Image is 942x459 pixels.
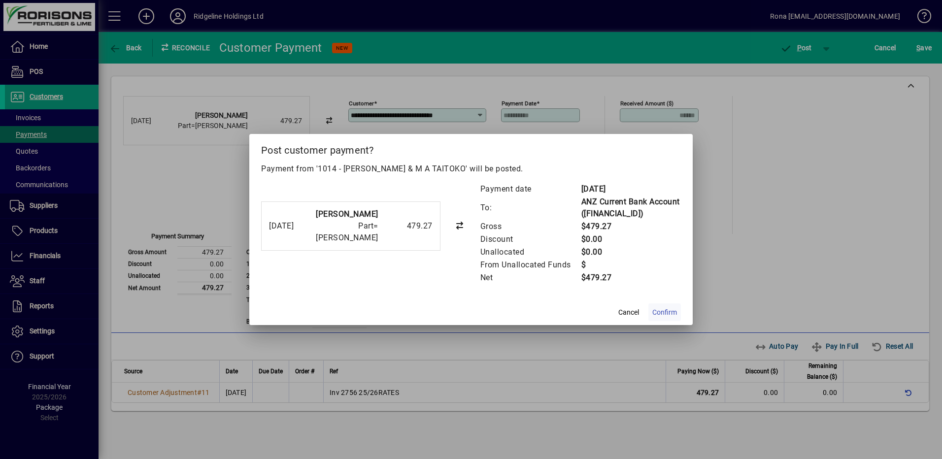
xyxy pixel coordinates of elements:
td: $479.27 [581,220,681,233]
p: Payment from '1014 - [PERSON_NAME] & M A TAITOKO' will be posted. [261,163,681,175]
td: Unallocated [480,246,581,259]
strong: [PERSON_NAME] [316,209,378,219]
div: 479.27 [383,220,433,232]
td: Net [480,271,581,284]
span: Cancel [618,307,639,318]
td: $479.27 [581,271,681,284]
div: [DATE] [269,220,302,232]
td: $0.00 [581,246,681,259]
td: Discount [480,233,581,246]
td: Payment date [480,183,581,196]
td: From Unallocated Funds [480,259,581,271]
h2: Post customer payment? [249,134,693,163]
td: To: [480,196,581,220]
td: $ [581,259,681,271]
button: Cancel [613,303,644,321]
button: Confirm [648,303,681,321]
span: Confirm [652,307,677,318]
td: $0.00 [581,233,681,246]
td: [DATE] [581,183,681,196]
td: ANZ Current Bank Account ([FINANCIAL_ID]) [581,196,681,220]
td: Gross [480,220,581,233]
